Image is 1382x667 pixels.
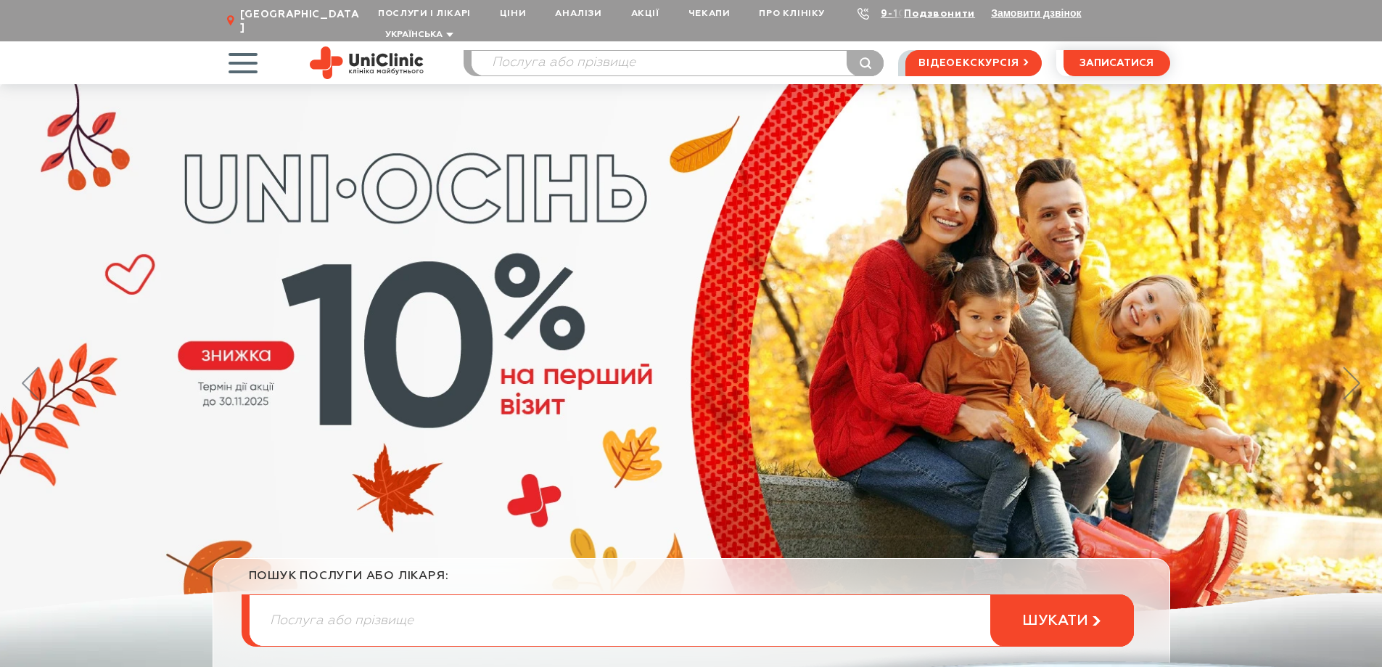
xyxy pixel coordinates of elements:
span: шукати [1022,612,1088,630]
button: Замовити дзвінок [991,7,1081,19]
span: записатися [1079,58,1153,68]
span: [GEOGRAPHIC_DATA] [240,8,363,34]
img: Uniclinic [310,46,424,79]
input: Послуга або прізвище [250,595,1133,646]
span: Українська [385,30,443,39]
a: Подзвонити [904,9,975,19]
button: записатися [1064,50,1170,76]
a: 9-103 [881,9,913,19]
div: пошук послуги або лікаря: [249,569,1134,594]
button: шукати [990,594,1134,647]
input: Послуга або прізвище [472,51,884,75]
span: відеоекскурсія [918,51,1019,75]
a: відеоекскурсія [905,50,1041,76]
button: Українська [382,30,453,41]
